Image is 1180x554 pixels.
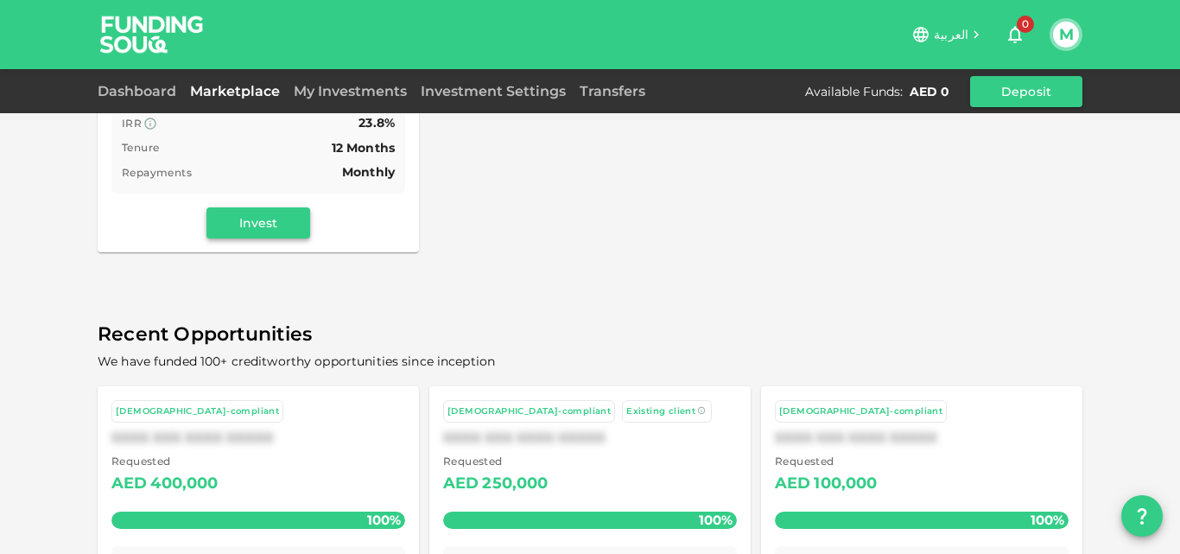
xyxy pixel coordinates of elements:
span: 12 Months [332,140,395,156]
span: Requested [775,453,878,470]
span: 100% [695,507,737,532]
a: My Investments [287,83,414,99]
div: XXXX XXX XXXX XXXXX [443,430,737,446]
div: AED 0 [910,83,949,100]
a: Marketplace [183,83,287,99]
div: [DEMOGRAPHIC_DATA]-compliant [116,404,279,419]
div: Available Funds : [805,83,903,100]
span: Requested [111,453,219,470]
div: AED [775,470,810,498]
span: Recent Opportunities [98,318,1082,352]
div: AED [443,470,479,498]
div: XXXX XXX XXXX XXXXX [111,430,405,446]
div: AED [111,470,147,498]
span: العربية [934,27,968,42]
div: [DEMOGRAPHIC_DATA]-compliant [447,404,611,419]
span: Existing client [626,405,695,417]
span: We have funded 100+ creditworthy opportunities since inception [98,353,495,369]
div: XXXX XXX XXXX XXXXX [775,430,1069,446]
span: 0 [1017,16,1034,33]
span: Tenure [122,141,159,154]
span: IRR [122,117,142,130]
div: 100,000 [814,470,877,498]
span: Repayments [122,166,192,179]
button: Invest [206,207,310,239]
a: Dashboard [98,83,183,99]
button: M [1053,22,1079,48]
a: Transfers [573,83,652,99]
div: 400,000 [150,470,218,498]
span: Requested [443,453,549,470]
div: 250,000 [482,470,548,498]
a: Investment Settings [414,83,573,99]
button: question [1121,495,1163,537]
button: Deposit [970,76,1082,107]
span: 23.8% [358,115,395,131]
span: 100% [1026,507,1069,532]
span: Monthly [342,164,395,180]
div: [DEMOGRAPHIC_DATA]-compliant [779,404,942,419]
span: 100% [363,507,405,532]
button: 0 [998,17,1032,52]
